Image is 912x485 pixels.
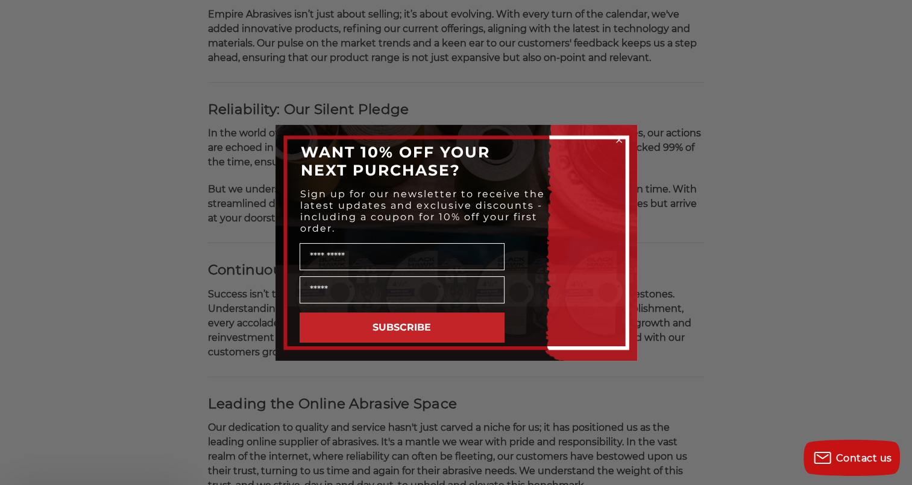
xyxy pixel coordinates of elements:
[804,440,900,476] button: Contact us
[301,143,490,179] span: WANT 10% OFF YOUR NEXT PURCHASE?
[300,276,505,303] input: Email
[836,452,892,464] span: Contact us
[613,134,625,146] button: Close dialog
[300,312,505,343] button: SUBSCRIBE
[300,188,545,234] span: Sign up for our newsletter to receive the latest updates and exclusive discounts - including a co...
